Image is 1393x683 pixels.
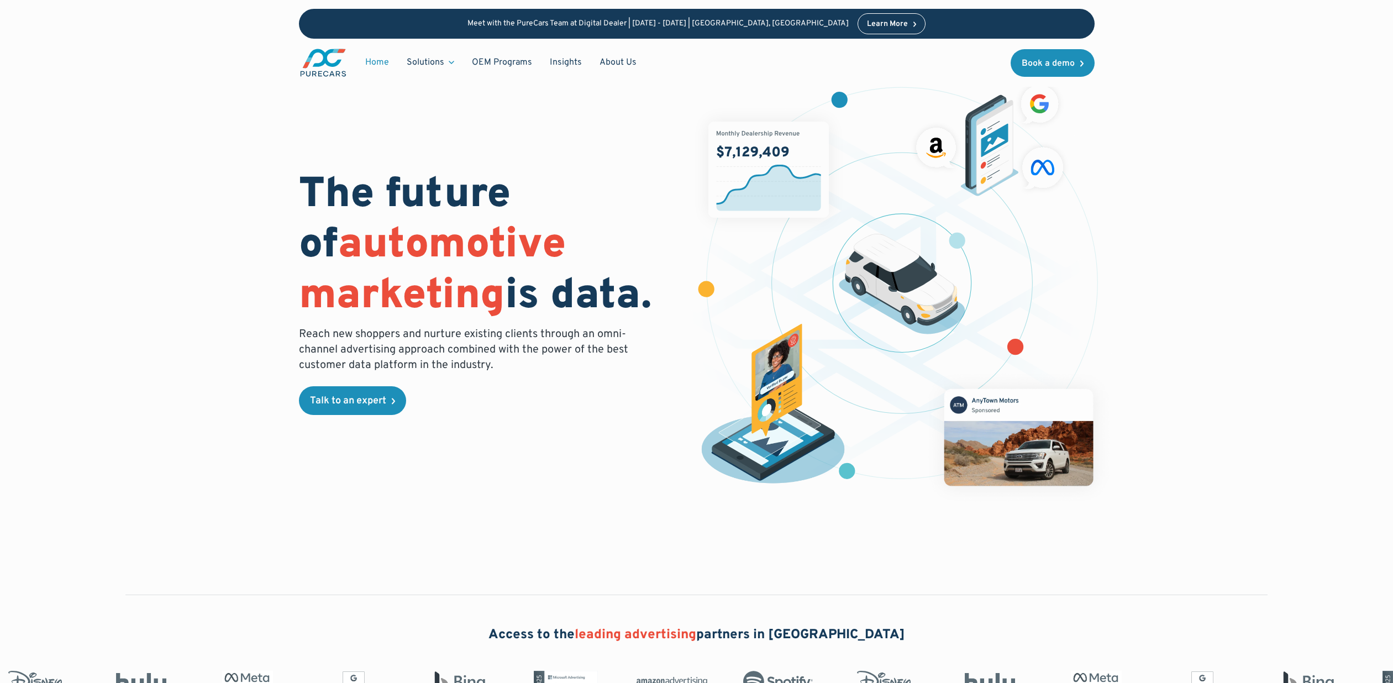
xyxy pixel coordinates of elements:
a: Learn More [858,13,926,34]
a: Insights [541,52,591,73]
div: Solutions [407,56,444,69]
a: Home [356,52,398,73]
a: main [299,48,348,78]
h2: Access to the partners in [GEOGRAPHIC_DATA] [488,626,905,645]
span: automotive marketing [299,219,566,323]
img: persona of a buyer [691,324,856,488]
div: Book a demo [1022,59,1075,68]
img: purecars logo [299,48,348,78]
span: leading advertising [575,627,696,643]
a: OEM Programs [463,52,541,73]
div: Talk to an expert [310,396,386,406]
img: chart showing monthly dealership revenue of $7m [708,122,829,218]
img: illustration of a vehicle [839,234,966,334]
h1: The future of is data. [299,171,684,322]
a: Talk to an expert [299,386,406,415]
img: ads on social media and advertising partners [911,80,1069,196]
div: Learn More [867,20,908,28]
img: mockup of facebook post [923,368,1114,506]
a: About Us [591,52,645,73]
a: Book a demo [1011,49,1095,77]
p: Meet with the PureCars Team at Digital Dealer | [DATE] - [DATE] | [GEOGRAPHIC_DATA], [GEOGRAPHIC_... [467,19,849,29]
div: Solutions [398,52,463,73]
p: Reach new shoppers and nurture existing clients through an omni-channel advertising approach comb... [299,327,635,373]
